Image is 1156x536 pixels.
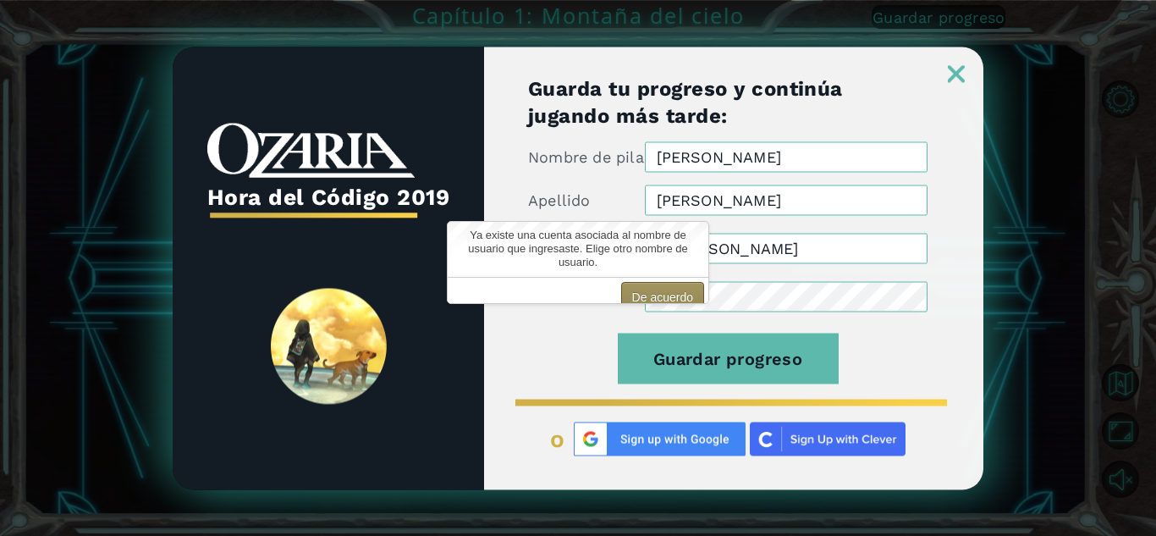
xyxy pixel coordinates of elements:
img: ExitButton_Dusk.png [948,65,965,82]
img: clever_sso_button@2x.png [750,422,906,456]
button: Guardar progreso [618,333,839,384]
button: De acuerdo [621,282,704,312]
font: De acuerdo [632,290,693,304]
img: Google%20Sign%20Up.png [574,422,746,456]
img: SpiritLandReveal.png [271,289,387,405]
font: Apellido [528,191,591,208]
font: Nombre de pila [528,147,644,165]
font: Ya existe una cuenta asociada al nombre de usuario que ingresaste. Elige otro nombre de usuario. [468,229,687,268]
font: o [550,424,565,452]
font: Guarda tu progreso y continúa jugando más tarde: [528,76,843,127]
font: Guardar progreso [653,348,802,368]
font: Hora del Código 2019 [207,184,450,210]
img: whiteOzariaWordmark.png [207,123,415,178]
